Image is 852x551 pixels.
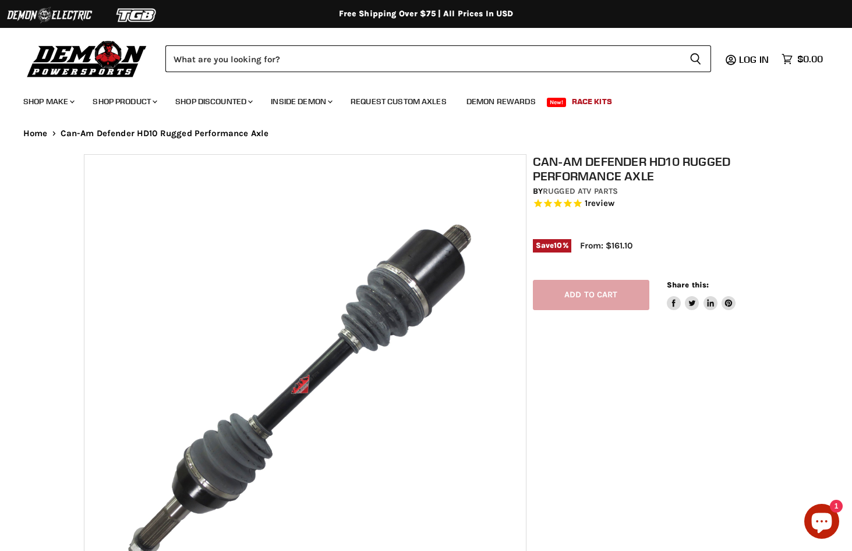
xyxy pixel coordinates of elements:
a: Demon Rewards [458,90,545,113]
a: Shop Discounted [167,90,260,113]
img: TGB Logo 2 [93,4,181,26]
div: by [533,185,775,198]
span: Can-Am Defender HD10 Rugged Performance Axle [61,129,269,138]
a: Shop Make [15,90,82,113]
ul: Main menu [15,85,820,113]
span: 10 [554,241,562,250]
span: 1 reviews [585,198,615,209]
span: Rated 5.0 out of 5 stars 1 reviews [533,198,775,210]
a: $0.00 [776,51,829,67]
a: Rugged ATV Parts [543,186,618,196]
a: Log in [734,54,776,65]
a: Home [23,129,48,138]
img: Demon Electric Logo 2 [6,4,93,26]
a: Inside Demon [262,90,340,113]
button: Search [680,45,711,72]
img: Demon Powersports [23,38,151,79]
span: Share this: [667,280,709,289]
span: From: $161.10 [580,240,632,251]
form: Product [165,45,711,72]
span: Log in [739,54,769,65]
aside: Share this: [667,280,736,311]
span: Save % [533,239,571,252]
a: Race Kits [563,90,621,113]
a: Shop Product [84,90,164,113]
input: Search [165,45,680,72]
span: New! [547,98,567,107]
h1: Can-Am Defender HD10 Rugged Performance Axle [533,154,775,183]
a: Request Custom Axles [342,90,455,113]
inbox-online-store-chat: Shopify online store chat [801,504,843,542]
span: $0.00 [797,54,823,65]
span: review [588,198,615,209]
